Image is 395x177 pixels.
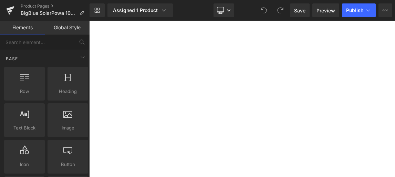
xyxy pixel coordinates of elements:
[342,3,376,17] button: Publish
[21,3,90,9] a: Product Pages
[312,3,339,17] a: Preview
[316,7,335,14] span: Preview
[346,8,363,13] span: Publish
[6,88,43,95] span: Row
[50,124,86,132] span: Image
[372,154,388,170] iframe: Intercom live chat
[378,3,392,17] button: More
[6,124,43,132] span: Text Block
[273,3,287,17] button: Redo
[294,7,305,14] span: Save
[257,3,271,17] button: Undo
[5,55,19,62] span: Base
[21,10,76,16] span: BigBlue SolarPowa 100(F100)
[113,7,167,14] div: Assigned 1 Product
[6,161,43,168] span: Icon
[90,3,105,17] a: New Library
[45,21,90,34] a: Global Style
[50,161,86,168] span: Button
[50,88,86,95] span: Heading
